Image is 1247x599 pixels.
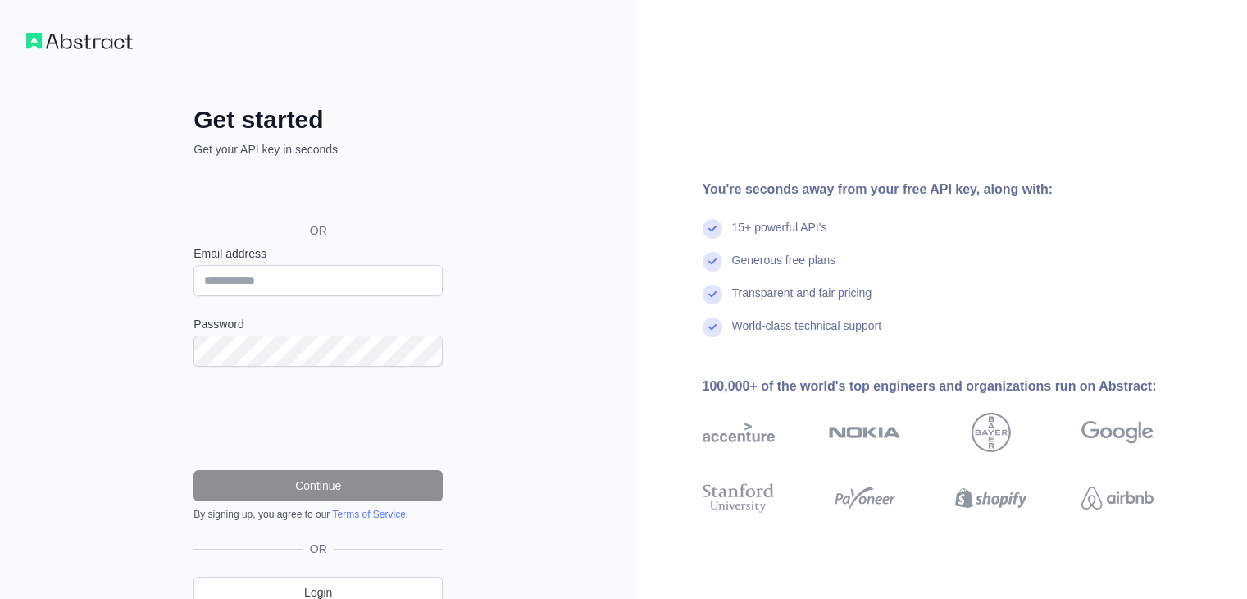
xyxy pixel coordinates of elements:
img: google [1081,413,1154,452]
a: Terms of Service [332,509,405,520]
div: 15+ powerful API's [732,219,827,252]
div: By signing up, you agree to our . [193,508,443,521]
div: Generous free plans [732,252,836,285]
div: World-class technical support [732,318,882,350]
img: shopify [955,480,1027,516]
img: check mark [703,318,722,337]
img: accenture [703,413,775,452]
img: bayer [972,413,1011,452]
button: Continue [193,470,443,501]
label: Password [193,316,443,332]
img: stanford university [703,480,775,516]
iframe: reCAPTCHA [193,386,443,450]
iframe: Sign in with Google Button [185,176,448,212]
img: nokia [829,413,901,452]
div: Transparent and fair pricing [732,285,872,318]
div: You're seconds away from your free API key, along with: [703,180,1206,199]
span: OR [297,222,340,239]
h2: Get started [193,105,443,135]
p: Get your API key in seconds [193,141,443,158]
img: airbnb [1081,480,1154,516]
img: payoneer [829,480,901,516]
img: check mark [703,252,722,272]
label: Email address [193,245,443,262]
img: check mark [703,219,722,239]
span: OR [303,541,334,557]
div: 100,000+ of the world's top engineers and organizations run on Abstract: [703,377,1206,396]
img: Workflow [26,33,133,49]
img: check mark [703,285,722,304]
